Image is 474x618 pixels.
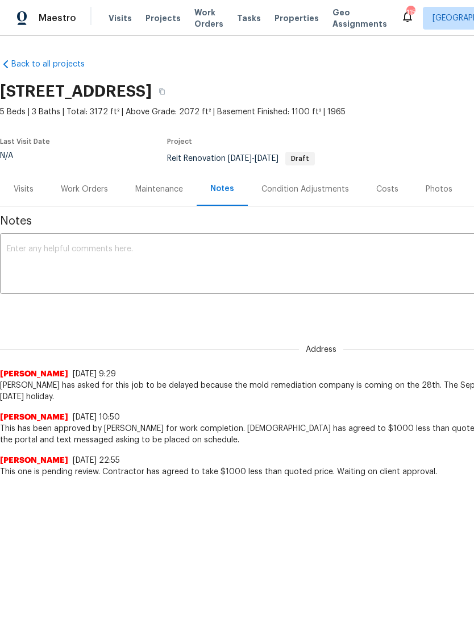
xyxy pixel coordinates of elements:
span: Address [299,344,343,355]
div: 115 [406,7,414,18]
div: Costs [376,184,398,195]
span: Tasks [237,14,261,22]
div: Notes [210,183,234,194]
div: Photos [426,184,452,195]
span: Projects [145,13,181,24]
span: [DATE] 9:29 [73,370,116,378]
span: Geo Assignments [332,7,387,30]
span: Work Orders [194,7,223,30]
span: [DATE] 22:55 [73,457,120,464]
span: Visits [109,13,132,24]
span: [DATE] [228,155,252,163]
span: Maestro [39,13,76,24]
span: [DATE] 10:50 [73,413,120,421]
span: Properties [275,13,319,24]
span: Project [167,138,192,145]
div: Condition Adjustments [261,184,349,195]
div: Visits [14,184,34,195]
span: Draft [286,155,314,162]
span: [DATE] [255,155,278,163]
div: Work Orders [61,184,108,195]
div: Maintenance [135,184,183,195]
span: - [228,155,278,163]
button: Copy Address [152,81,172,102]
span: Reit Renovation [167,155,315,163]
